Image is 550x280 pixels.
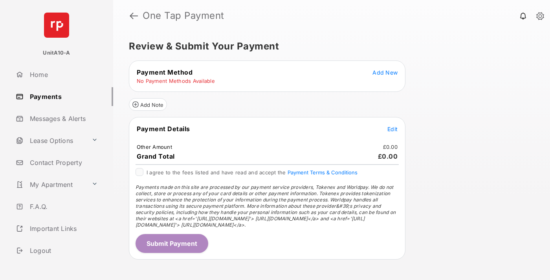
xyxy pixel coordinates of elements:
[44,13,69,38] img: svg+xml;base64,PHN2ZyB4bWxucz0iaHR0cDovL3d3dy53My5vcmcvMjAwMC9zdmciIHdpZHRoPSI2NCIgaGVpZ2h0PSI2NC...
[378,152,398,160] span: £0.00
[136,77,215,84] td: No Payment Methods Available
[13,87,113,106] a: Payments
[137,125,190,133] span: Payment Details
[13,241,113,260] a: Logout
[43,49,70,57] p: UnitA10-A
[13,197,113,216] a: F.A.Q.
[13,109,113,128] a: Messages & Alerts
[137,68,192,76] span: Payment Method
[13,65,113,84] a: Home
[13,131,88,150] a: Lease Options
[387,125,398,133] button: Edit
[136,234,208,253] button: Submit Payment
[136,184,396,228] span: Payments made on this site are processed by our payment service providers, Tokenex and Worldpay. ...
[136,143,172,150] td: Other Amount
[147,169,357,176] span: I agree to the fees listed and have read and accept the
[137,152,175,160] span: Grand Total
[13,175,88,194] a: My Apartment
[13,153,113,172] a: Contact Property
[372,68,398,76] button: Add New
[372,69,398,76] span: Add New
[143,11,224,20] strong: One Tap Payment
[387,126,398,132] span: Edit
[288,169,357,176] button: I agree to the fees listed and have read and accept the
[13,219,101,238] a: Important Links
[129,98,167,111] button: Add Note
[129,42,528,51] h5: Review & Submit Your Payment
[383,143,398,150] td: £0.00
